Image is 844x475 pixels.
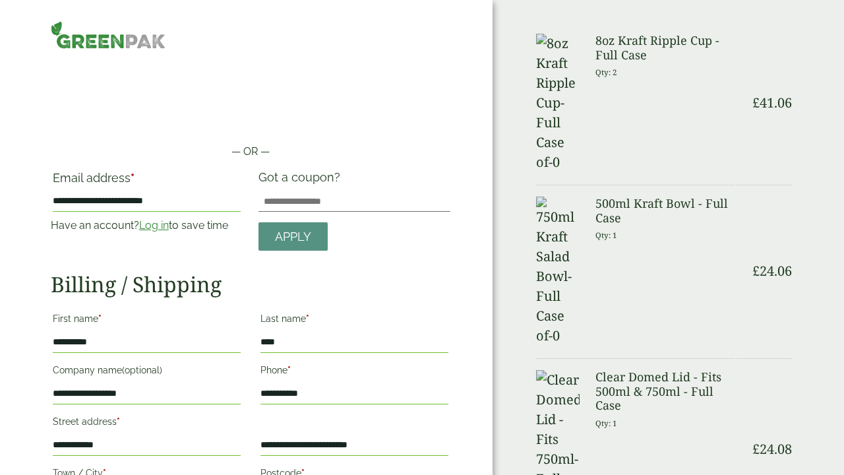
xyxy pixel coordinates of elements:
small: Qty: 1 [595,230,617,240]
h2: Billing / Shipping [51,272,450,297]
img: 750ml Kraft Salad Bowl-Full Case of-0 [536,197,580,346]
bdi: 24.06 [752,262,792,280]
p: — OR — [51,144,450,160]
label: Last name [260,309,448,332]
bdi: 24.08 [752,440,792,458]
h3: Clear Domed Lid - Fits 500ml & 750ml - Full Case [595,370,735,413]
bdi: 41.06 [752,94,792,111]
h3: 8oz Kraft Ripple Cup - Full Case [595,34,735,62]
small: Qty: 2 [595,67,617,77]
label: Phone [260,361,448,383]
img: GreenPak Supplies [51,21,166,49]
label: Got a coupon? [258,170,346,191]
abbr: required [117,416,120,427]
small: Qty: 1 [595,418,617,428]
label: Email address [53,172,241,191]
label: First name [53,309,241,332]
abbr: required [287,365,291,375]
h3: 500ml Kraft Bowl - Full Case [595,197,735,225]
span: Apply [275,230,311,244]
img: 8oz Kraft Ripple Cup-Full Case of-0 [536,34,580,172]
span: £ [752,94,760,111]
span: (optional) [122,365,162,375]
span: £ [752,262,760,280]
p: Have an account? to save time [51,218,243,234]
abbr: required [306,313,309,324]
abbr: required [131,171,135,185]
label: Company name [53,361,241,383]
a: Apply [258,222,328,251]
span: £ [752,440,760,458]
iframe: Secure payment button frame [51,102,450,128]
a: Log in [139,219,169,232]
abbr: required [98,313,102,324]
label: Street address [53,412,241,435]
